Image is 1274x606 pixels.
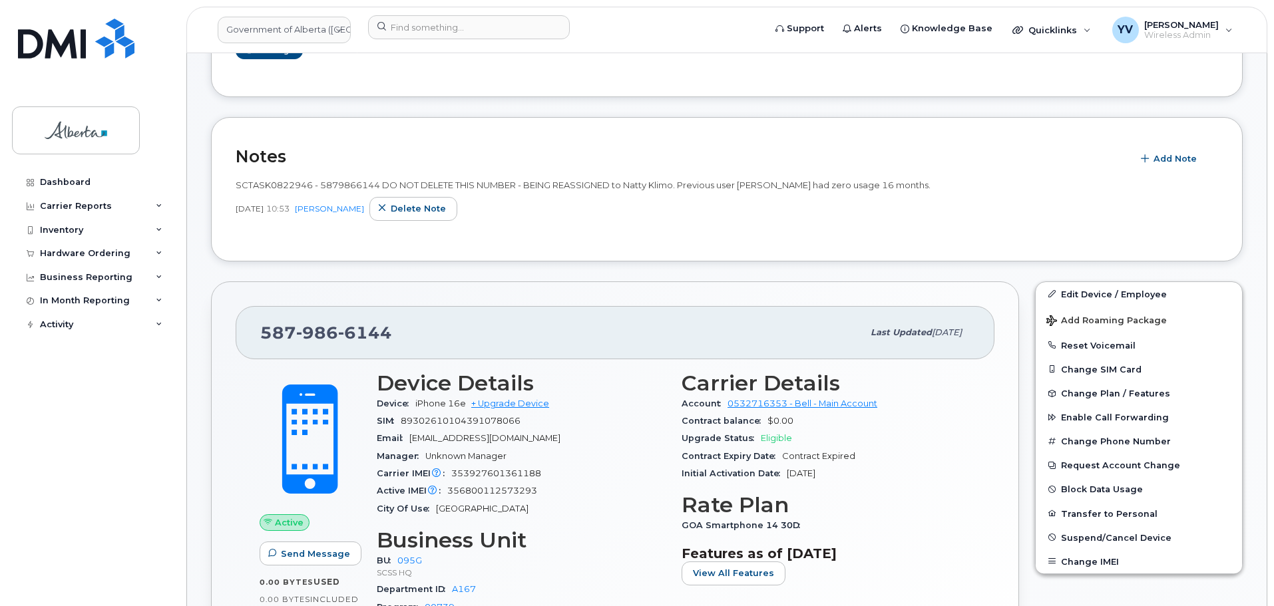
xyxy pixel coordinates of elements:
span: Contract balance [682,416,767,426]
span: Eligible [761,433,792,443]
span: Carrier IMEI [377,468,451,478]
button: Transfer to Personal [1036,502,1242,526]
span: Unknown Manager [425,451,507,461]
button: Request Account Change [1036,453,1242,477]
button: Change Phone Number [1036,429,1242,453]
button: Block Data Usage [1036,477,1242,501]
span: Account [682,398,728,408]
div: Yen Vong [1103,17,1242,43]
span: 10:53 [266,203,290,214]
span: Email [377,433,409,443]
button: Change IMEI [1036,549,1242,573]
span: used [314,577,340,587]
h3: Features as of [DATE] [682,545,970,561]
span: iPhone 16e [415,398,466,408]
h2: Notes [236,146,1126,166]
span: Add Roaming Package [1046,315,1167,328]
span: Send Message [281,547,350,560]
span: Upgrade Status [682,433,761,443]
span: 89302610104391078066 [401,416,521,426]
button: Change Plan / Features [1036,381,1242,405]
span: Active IMEI [377,486,447,496]
a: + Upgrade Device [471,398,549,408]
span: Wireless Admin [1144,30,1219,41]
button: Suspend/Cancel Device [1036,526,1242,549]
span: [DATE] [787,468,815,478]
span: Add Note [1154,152,1197,165]
h3: Device Details [377,371,666,395]
a: Edit Device / Employee [1036,282,1242,306]
h3: Business Unit [377,528,666,552]
span: YV [1118,22,1133,38]
button: View All Features [682,561,785,585]
span: Contract Expiry Date [682,451,782,461]
button: Add Note [1132,147,1208,171]
span: SCTASK0822946 - 5879866144 DO NOT DELETE THIS NUMBER - BEING REASSIGNED to Natty Klimo. Previous ... [236,180,931,190]
span: Change Plan / Features [1061,388,1170,398]
span: 986 [296,323,338,343]
button: Change SIM Card [1036,357,1242,381]
span: 6144 [338,323,392,343]
span: Department ID [377,584,452,594]
p: SCSS HQ [377,567,666,578]
button: Enable Call Forwarding [1036,405,1242,429]
span: Delete note [391,202,446,215]
button: Reset Voicemail [1036,333,1242,357]
span: Initial Activation Date [682,468,787,478]
span: GOA Smartphone 14 30D [682,520,807,530]
span: [PERSON_NAME] [1144,19,1219,30]
span: [DATE] [932,327,962,337]
a: Knowledge Base [891,15,1002,42]
input: Find something... [368,15,570,39]
a: 095G [397,555,422,565]
span: Knowledge Base [912,22,992,35]
span: Support [787,22,824,35]
span: [EMAIL_ADDRESS][DOMAIN_NAME] [409,433,560,443]
button: Add Roaming Package [1036,306,1242,333]
span: 0.00 Bytes [260,577,314,587]
span: Quicklinks [1028,25,1077,35]
span: Last updated [871,327,932,337]
a: 0532716353 - Bell - Main Account [728,398,877,408]
h3: Rate Plan [682,493,970,517]
a: Support [766,15,833,42]
span: [DATE] [236,203,264,214]
span: Manager [377,451,425,461]
span: Suspend/Cancel Device [1061,532,1171,542]
span: Active [275,516,304,529]
button: Delete note [369,197,457,221]
a: Government of Alberta (GOA) [218,17,351,43]
span: Enable Call Forwarding [1061,412,1169,422]
span: Device [377,398,415,408]
span: City Of Use [377,504,436,514]
div: Quicklinks [1003,17,1100,43]
span: 353927601361188 [451,468,541,478]
a: Alerts [833,15,891,42]
span: BU [377,555,397,565]
h3: Carrier Details [682,371,970,395]
span: View All Features [693,567,774,579]
span: Contract Expired [782,451,855,461]
span: 356800112573293 [447,486,537,496]
span: 0.00 Bytes [260,595,310,604]
span: SIM [377,416,401,426]
span: Alerts [854,22,882,35]
span: 587 [260,323,392,343]
span: $0.00 [767,416,793,426]
button: Send Message [260,541,361,565]
span: [GEOGRAPHIC_DATA] [436,504,529,514]
a: [PERSON_NAME] [295,204,364,214]
a: A167 [452,584,476,594]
